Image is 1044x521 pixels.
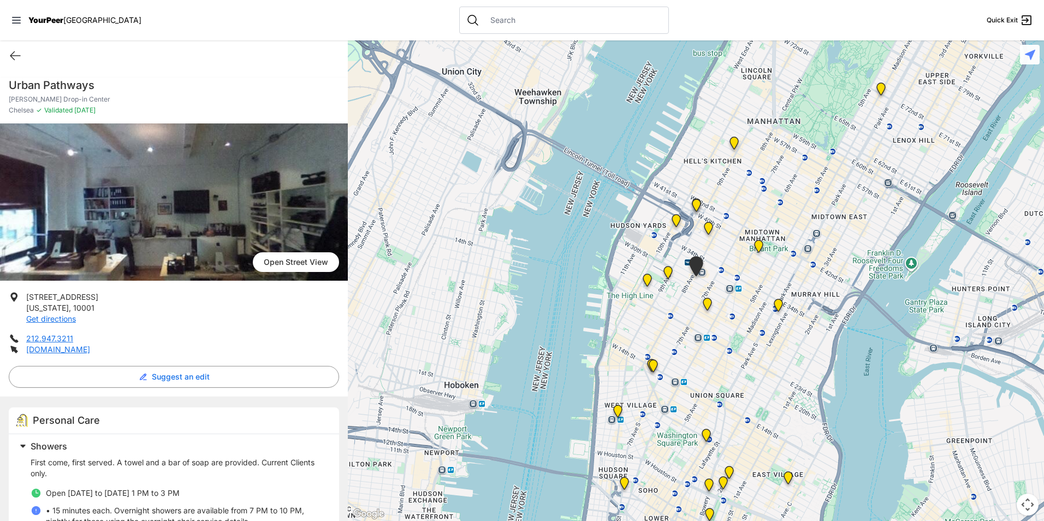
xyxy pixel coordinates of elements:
[63,15,141,25] span: [GEOGRAPHIC_DATA]
[657,262,679,288] div: Chelsea
[351,507,387,521] img: Google
[695,424,717,451] div: Harvey Milk High School
[28,17,141,23] a: YourPeer[GEOGRAPHIC_DATA]
[26,292,98,301] span: [STREET_ADDRESS]
[26,345,90,354] a: [DOMAIN_NAME]
[1017,494,1039,516] button: Map camera controls
[718,461,740,488] div: Maryhouse
[9,95,339,104] p: [PERSON_NAME] Drop-in Center
[870,78,892,104] div: Manhattan
[696,293,719,319] div: New Location, Headquarters
[613,472,636,499] div: Main Location, SoHo, DYCD Youth Drop-in Center
[484,15,662,26] input: Search
[698,474,720,500] div: Bowery Campus
[9,366,339,388] button: Suggest an edit
[73,106,96,114] span: [DATE]
[31,441,67,452] span: Showers
[642,355,665,381] div: The Center, Main Building
[26,334,73,343] a: 212.947.3211
[712,472,734,498] div: St. Joseph House
[152,371,210,382] span: Suggest an edit
[26,303,69,312] span: [US_STATE]
[683,252,710,285] div: Antonio Olivieri Drop-in Center
[31,457,326,479] p: First come, first served. A towel and a bar of soap are provided. Current Clients only.
[777,467,799,493] div: Manhattan
[36,106,42,115] span: ✓
[73,303,94,312] span: 10001
[253,252,339,272] a: Open Street View
[767,294,790,321] div: Mainchance Adult Drop-in Center
[9,106,34,115] span: Chelsea
[28,15,63,25] span: YourPeer
[26,314,76,323] a: Get directions
[69,303,71,312] span: ,
[685,194,708,221] div: Metro Baptist Church
[607,400,629,427] div: Greenwich Village
[46,488,180,498] span: Open [DATE] to [DATE] 1 PM to 3 PM
[33,415,100,426] span: Personal Care
[640,354,663,381] div: Center Youth
[351,507,387,521] a: Open this area in Google Maps (opens a new window)
[987,14,1033,27] a: Quick Exit
[697,217,720,244] div: Positive Health Project
[723,132,745,158] div: 9th Avenue Drop-in Center
[9,78,339,93] h1: Urban Pathways
[665,210,687,236] div: Sylvia's Place
[685,194,708,220] div: Metro Baptist Church
[44,106,73,114] span: Validated
[987,16,1018,25] span: Quick Exit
